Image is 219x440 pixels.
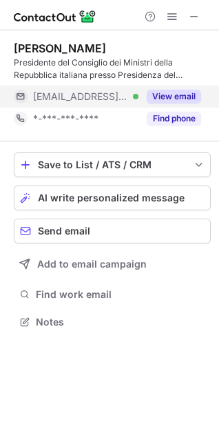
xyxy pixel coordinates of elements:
button: Notes [14,312,211,332]
button: save-profile-one-click [14,152,211,177]
div: Presidente del Consiglio dei Ministri della Repubblica italiana presso Presidenza del Consiglio d... [14,57,211,81]
button: Reveal Button [147,112,201,126]
span: Find work email [36,288,205,301]
span: [EMAIL_ADDRESS][DOMAIN_NAME] [33,90,128,103]
button: Send email [14,219,211,243]
span: Add to email campaign [37,259,147,270]
span: Notes [36,316,205,328]
button: Reveal Button [147,90,201,103]
span: AI write personalized message [38,192,185,203]
span: Send email [38,226,90,237]
button: Find work email [14,285,211,304]
button: Add to email campaign [14,252,211,277]
button: AI write personalized message [14,186,211,210]
img: ContactOut v5.3.10 [14,8,96,25]
div: [PERSON_NAME] [14,41,106,55]
div: Save to List / ATS / CRM [38,159,187,170]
